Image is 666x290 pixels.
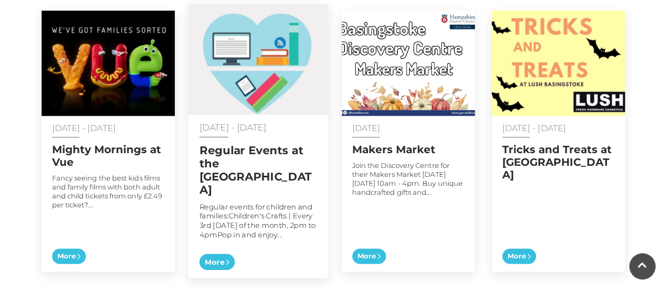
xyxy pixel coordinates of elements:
[492,11,625,272] a: [DATE] - [DATE] Tricks and Treats at [GEOGRAPHIC_DATA] More
[199,254,234,270] span: More
[199,202,317,239] p: Regular events for children and families:Children's Crafts | Every 3rd [DATE] of the month, 2pm t...
[502,124,614,133] p: [DATE] - [DATE]
[352,143,464,156] h2: Makers Market
[502,143,614,181] h2: Tricks and Treats at [GEOGRAPHIC_DATA]
[352,248,386,264] span: More
[52,143,164,168] h2: Mighty Mornings at Vue
[342,11,475,272] a: [DATE] Makers Market Join the Discovery Centre for their Makers Market [DATE][DATE] 10am - 4pm. B...
[352,124,464,133] p: [DATE]
[502,248,536,264] span: More
[188,4,328,278] a: [DATE] - [DATE] Regular Events at the [GEOGRAPHIC_DATA] Regular events for children and families:...
[52,174,164,209] p: Fancy seeing the best kids films and family films with both adult and child tickets from only £2....
[52,248,86,264] span: More
[352,161,464,197] p: Join the Discovery Centre for their Makers Market [DATE][DATE] 10am - 4pm. Buy unique handcrafted...
[199,123,317,132] p: [DATE] - [DATE]
[42,11,175,272] a: [DATE] - [DATE] Mighty Mornings at Vue Fancy seeing the best kids films and family films with bot...
[52,124,164,133] p: [DATE] - [DATE]
[199,143,317,196] h2: Regular Events at the [GEOGRAPHIC_DATA]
